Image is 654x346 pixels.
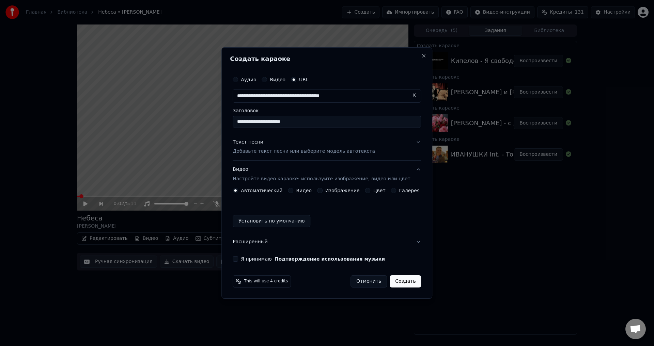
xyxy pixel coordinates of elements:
[233,188,421,233] div: ВидеоНастройте видео караоке: используйте изображение, видео или цвет
[233,215,310,227] button: Установить по умолчанию
[233,176,410,182] p: Настройте видео караоке: используйте изображение, видео или цвет
[233,108,421,113] label: Заголовок
[233,148,375,155] p: Добавьте текст песни или выберите модель автотекста
[233,233,421,251] button: Расширенный
[270,77,285,82] label: Видео
[233,139,263,146] div: Текст песни
[233,166,410,183] div: Видео
[244,279,288,284] span: This will use 4 credits
[241,77,256,82] label: Аудио
[299,77,309,82] label: URL
[296,188,312,193] label: Видео
[275,257,385,261] button: Я принимаю
[373,188,386,193] label: Цвет
[233,133,421,161] button: Текст песниДобавьте текст песни или выберите модель автотекста
[399,188,420,193] label: Галерея
[241,188,282,193] label: Автоматический
[241,257,385,261] label: Я принимаю
[390,275,421,287] button: Создать
[351,275,387,287] button: Отменить
[325,188,360,193] label: Изображение
[230,56,424,62] h2: Создать караоке
[233,161,421,188] button: ВидеоНастройте видео караоке: используйте изображение, видео или цвет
